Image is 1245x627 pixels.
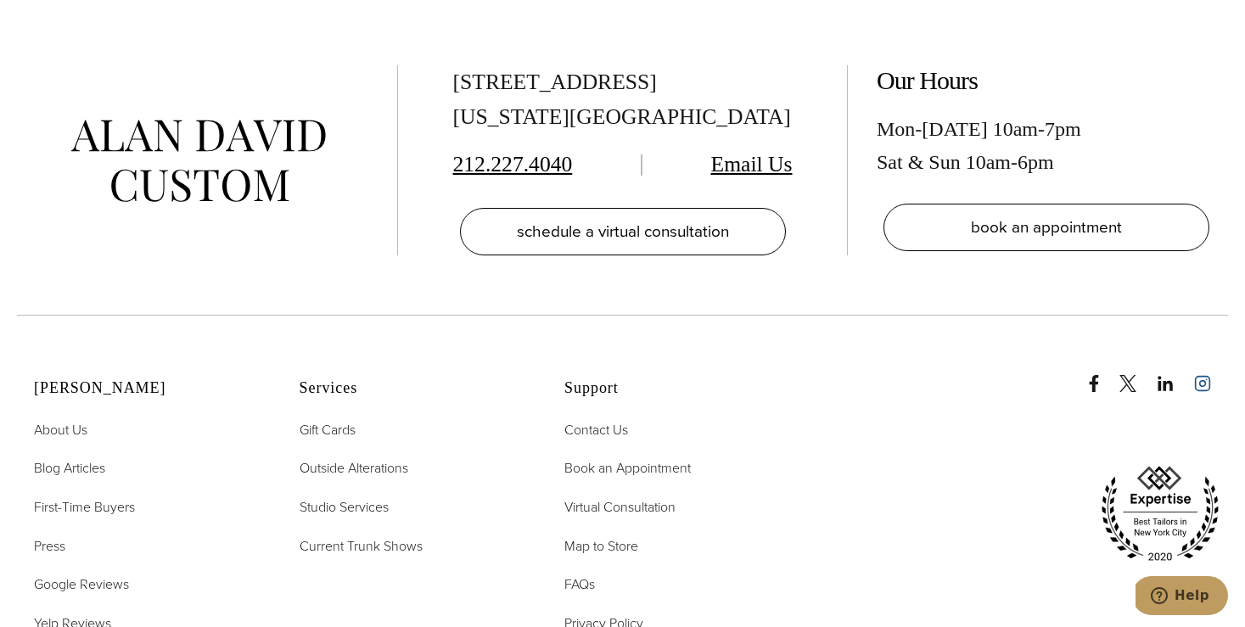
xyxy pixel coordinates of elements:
[34,535,65,557] a: Press
[877,113,1216,178] div: Mon-[DATE] 10am-7pm Sat & Sun 10am-6pm
[34,536,65,556] span: Press
[564,497,676,517] span: Virtual Consultation
[1194,358,1228,392] a: instagram
[564,419,628,441] a: Contact Us
[564,379,788,398] h2: Support
[1085,358,1116,392] a: Facebook
[300,419,523,557] nav: Services Footer Nav
[517,219,729,244] span: schedule a virtual consultation
[971,215,1122,239] span: book an appointment
[300,379,523,398] h2: Services
[34,419,87,441] a: About Us
[564,535,638,557] a: Map to Store
[34,379,257,398] h2: [PERSON_NAME]
[300,420,356,439] span: Gift Cards
[34,574,129,596] a: Google Reviews
[300,497,389,517] span: Studio Services
[564,536,638,556] span: Map to Store
[300,496,389,518] a: Studio Services
[1119,358,1153,392] a: x/twitter
[300,536,423,556] span: Current Trunk Shows
[34,497,135,517] span: First-Time Buyers
[34,457,105,479] a: Blog Articles
[71,120,326,202] img: alan david custom
[564,574,595,596] a: FAQs
[564,458,691,478] span: Book an Appointment
[34,420,87,439] span: About Us
[564,496,676,518] a: Virtual Consultation
[1136,576,1228,619] iframe: Opens a widget where you can chat to one of our agents
[453,65,793,135] div: [STREET_ADDRESS] [US_STATE][GEOGRAPHIC_DATA]
[877,65,1216,96] h2: Our Hours
[883,204,1209,251] a: book an appointment
[34,496,135,518] a: First-Time Buyers
[564,457,691,479] a: Book an Appointment
[300,457,408,479] a: Outside Alterations
[34,458,105,478] span: Blog Articles
[564,420,628,439] span: Contact Us
[564,574,595,594] span: FAQs
[34,574,129,594] span: Google Reviews
[460,208,786,255] a: schedule a virtual consultation
[300,419,356,441] a: Gift Cards
[300,535,423,557] a: Current Trunk Shows
[300,458,408,478] span: Outside Alterations
[711,152,793,176] a: Email Us
[1092,460,1228,568] img: expertise, best tailors in new york city 2020
[1157,358,1191,392] a: linkedin
[453,152,573,176] a: 212.227.4040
